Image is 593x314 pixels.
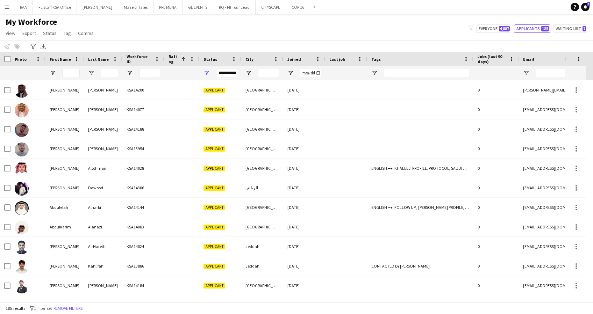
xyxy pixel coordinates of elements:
[84,100,122,119] div: [PERSON_NAME]
[541,26,549,31] span: 185
[241,119,283,139] div: [GEOGRAPHIC_DATA]
[15,84,29,98] img: Abbas Omer
[15,201,29,215] img: Abdulelah Alharbi
[139,69,160,77] input: Workforce ID Filter Input
[122,100,164,119] div: KSA14077
[39,42,48,51] app-action-btn: Export XLSX
[241,80,283,100] div: [GEOGRAPHIC_DATA]
[473,178,519,197] div: 0
[203,70,210,76] button: Open Filter Menu
[256,0,286,14] button: CITYSCAPE
[283,119,325,139] div: [DATE]
[75,29,97,38] a: Comms
[45,178,84,197] div: [PERSON_NAME]
[203,225,225,230] span: Applicant
[283,159,325,178] div: [DATE]
[241,198,283,217] div: [GEOGRAPHIC_DATA]
[203,283,225,289] span: Applicant
[6,17,57,27] span: My Workforce
[84,80,122,100] div: [PERSON_NAME]
[499,26,510,31] span: 4,887
[122,217,164,236] div: KSA14083
[40,29,59,38] a: Status
[122,139,164,158] div: KSA13954
[29,42,37,51] app-action-btn: Advanced filters
[371,57,381,62] span: Tags
[122,237,164,256] div: KSA14024
[122,119,164,139] div: KSA14188
[84,119,122,139] div: [PERSON_NAME]
[15,143,29,156] img: Abdul Rauf Abdul waheed
[258,69,279,77] input: City Filter Input
[15,279,29,293] img: Abdullah Muhammed
[78,30,94,36] span: Comms
[203,88,225,93] span: Applicant
[45,80,84,100] div: [PERSON_NAME]
[473,256,519,276] div: 0
[287,57,301,62] span: Joined
[45,159,84,178] div: [PERSON_NAME]
[553,24,587,33] button: Waiting list7
[473,237,519,256] div: 0
[84,178,122,197] div: Dawood
[283,100,325,119] div: [DATE]
[203,146,225,152] span: Applicant
[15,103,29,117] img: ABDALLA MOHAMAD
[122,256,164,276] div: KSA13886
[367,159,473,178] div: ENGLISH ++, KHALEEJI PROFILE, PROTOCOL, SAUDI NATIONAL, TOP HOST/HOSTESS, TOP PROMOTER, TOP [PERS...
[101,69,118,77] input: Last Name Filter Input
[50,57,71,62] span: First Name
[241,256,283,276] div: Jeddah
[15,57,27,62] span: Photo
[77,0,118,14] button: [PERSON_NAME]
[84,139,122,158] div: [PERSON_NAME]
[241,100,283,119] div: [GEOGRAPHIC_DATA]
[45,198,84,217] div: Abdulelah
[43,30,57,36] span: Status
[371,70,378,76] button: Open Filter Menu
[203,185,225,191] span: Applicant
[3,29,18,38] a: View
[84,256,122,276] div: Kahlifah
[169,54,178,64] span: Rating
[122,276,164,295] div: KSA14184
[203,244,225,249] span: Applicant
[203,107,225,112] span: Applicant
[88,57,109,62] span: Last Name
[473,198,519,217] div: 0
[241,217,283,236] div: [GEOGRAPHIC_DATA]
[283,80,325,100] div: [DATE]
[22,30,36,36] span: Export
[15,260,29,274] img: Abdullah Kahlifah
[45,237,84,256] div: [PERSON_NAME]
[127,70,133,76] button: Open Filter Menu
[45,119,84,139] div: [PERSON_NAME]
[473,159,519,178] div: 0
[587,2,590,6] span: 1
[241,159,283,178] div: [GEOGRAPHIC_DATA]
[15,182,29,196] img: Abdulaziz Dawood
[473,139,519,158] div: 0
[283,237,325,256] div: [DATE]
[20,29,39,38] a: Export
[45,256,84,276] div: [PERSON_NAME]
[473,217,519,236] div: 0
[478,54,506,64] span: Jobs (last 90 days)
[127,54,152,64] span: Workforce ID
[52,305,84,312] button: Remove filters
[581,3,590,11] a: 1
[84,276,122,295] div: [PERSON_NAME]
[122,80,164,100] div: KSA14200
[33,0,77,14] button: FL Staff KSA Office
[523,70,529,76] button: Open Filter Menu
[45,139,84,158] div: [PERSON_NAME]
[283,139,325,158] div: [DATE]
[64,30,71,36] span: Tag
[50,70,56,76] button: Open Filter Menu
[15,221,29,235] img: Abdulkarim Alanazi
[84,159,122,178] div: Alothman
[384,69,469,77] input: Tags Filter Input
[473,80,519,100] div: 0
[283,276,325,295] div: [DATE]
[122,159,164,178] div: KSA14028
